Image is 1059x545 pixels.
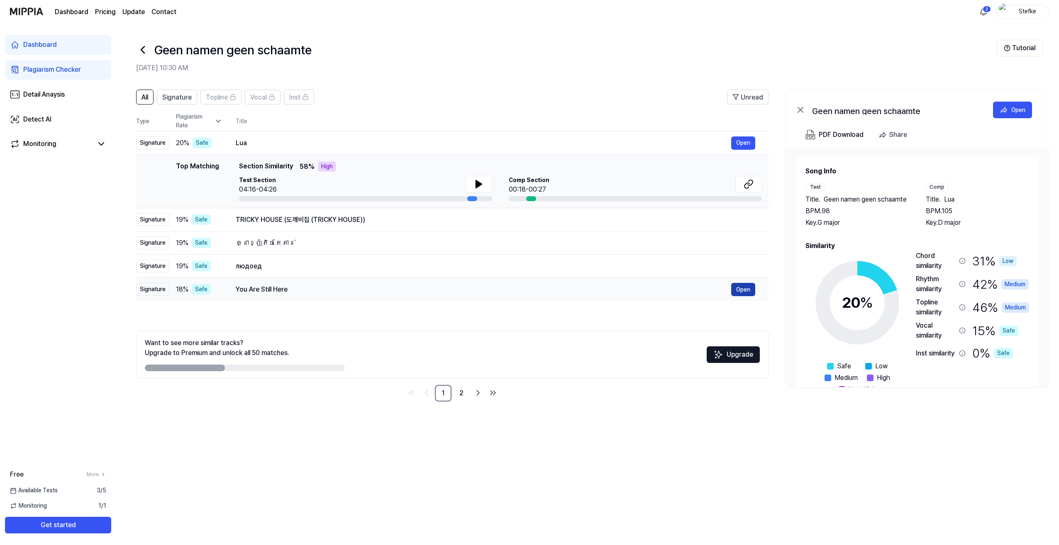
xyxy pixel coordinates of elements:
[176,238,188,248] span: 19 %
[819,129,864,140] div: PDF Download
[713,350,723,360] img: Sparkles
[136,111,169,131] th: Type
[741,92,763,102] span: Unread
[176,215,188,225] span: 19 %
[200,90,242,105] button: Topline
[5,85,111,105] a: Detail Anaysis
[162,92,192,102] span: Signature
[5,517,111,533] button: Get started
[805,130,815,140] img: PDF Download
[978,7,988,17] img: 알림
[250,92,267,102] span: Vocal
[239,185,277,195] div: 04:16-04:26
[972,297,1029,317] div: 46 %
[193,138,212,148] div: Safe
[997,40,1042,56] button: Tutorial
[284,90,314,105] button: Inst
[420,386,433,399] a: Go to previous page
[875,127,914,143] button: Share
[145,338,289,358] div: Want to see more similar tracks? Upgrade to Premium and unlock all 50 matches.
[239,161,293,172] span: Section Similarity
[471,386,485,399] a: Go to next page
[136,90,154,105] button: All
[509,185,549,195] div: 00:18-00:27
[805,206,909,216] div: BPM. 98
[300,162,315,172] span: 58 %
[10,486,58,495] span: Available Tests
[875,361,888,371] span: Low
[731,136,755,150] a: Open
[860,294,873,311] span: %
[239,176,277,185] span: Test Section
[805,166,1029,176] h2: Song Info
[23,40,57,50] div: Dashboard
[509,176,549,185] span: Comp Section
[983,6,991,12] div: 2
[993,102,1032,118] button: Open
[236,111,769,131] th: Title
[926,218,1030,228] div: Key. D major
[977,5,990,18] button: 알림2
[318,161,336,172] div: High
[1011,105,1025,114] div: Open
[786,148,1049,387] a: Song InfoTestTitle.Geen namen geen schaamteBPM.98Key.G majorCompTitle.LuaBPM.105Key.D majorSimila...
[1001,279,1029,290] div: Medium
[889,129,907,140] div: Share
[804,127,865,143] button: PDF Download
[707,346,760,363] button: Upgrade
[136,236,169,249] div: Signature
[824,195,907,204] span: Geen namen geen schaamte
[176,112,222,130] div: Plagiarism Rate
[727,90,769,105] button: Unread
[994,348,1013,358] div: Safe
[142,92,148,102] span: All
[916,274,956,294] div: Rhythm similarity
[176,138,189,148] span: 20 %
[236,261,755,271] div: людоед
[154,41,312,59] h1: Geen namen geen schaamte
[97,486,106,495] span: 3 / 5
[842,292,873,314] div: 20
[23,65,81,75] div: Plagiarism Checker
[176,161,219,201] div: Top Matching
[122,7,145,17] a: Update
[916,321,956,341] div: Vocal similarity
[236,138,731,148] div: Lua
[972,344,1013,363] div: 0 %
[805,241,1029,251] h2: Similarity
[10,470,24,479] span: Free
[812,105,978,115] div: Geen namen geen schaamte
[926,183,948,191] div: Comp
[1002,302,1029,313] div: Medium
[999,326,1018,336] div: Safe
[55,7,88,17] a: Dashboard
[10,139,93,149] a: Monitoring
[236,215,755,225] div: TRICKY HOUSE (도깨비집 (TRICKY HOUSE))
[916,251,956,271] div: Chord similarity
[136,260,169,272] div: Signature
[805,218,909,228] div: Key. G major
[837,361,851,371] span: Safe
[835,373,858,383] span: Medium
[136,283,169,296] div: Signature
[192,238,211,248] div: Safe
[486,386,500,399] a: Go to last page
[136,213,169,226] div: Signature
[206,92,228,102] span: Topline
[877,373,890,383] span: High
[192,261,211,271] div: Safe
[916,348,956,358] div: Inst similarity
[289,92,300,102] span: Inst
[176,261,188,271] span: 19 %
[926,195,941,204] span: Title .
[5,60,111,80] a: Plagiarism Checker
[731,283,755,296] button: Open
[1004,45,1010,51] img: Help
[1011,7,1044,16] div: Stefke
[245,90,281,105] button: Vocal
[87,471,106,478] a: More
[95,7,116,17] a: Pricing
[5,35,111,55] a: Dashboard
